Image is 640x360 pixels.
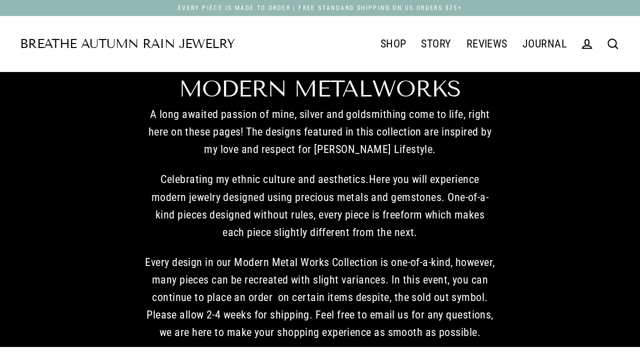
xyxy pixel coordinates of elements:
a: SHOP [373,31,414,56]
span: A long awaited passion of mine, silver and goldsmithing come to life, right here on these pages! ... [148,108,491,155]
a: Breathe Autumn Rain Jewelry [20,38,234,50]
a: JOURNAL [515,31,574,56]
h1: Modern Metalworks [145,77,495,100]
p: Every design in our Modern Metal Works Collection is one-of-a-kind, however, many pieces can be r... [145,253,495,341]
a: STORY [413,31,458,56]
a: REVIEWS [459,31,515,56]
span: Here you will experience modern jewelry designed using precious metals and gemstones. One-of-a-ki... [151,173,489,238]
div: Primary [234,31,574,57]
span: Celebrating my ethnic culture and aesthetics. [160,173,368,185]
